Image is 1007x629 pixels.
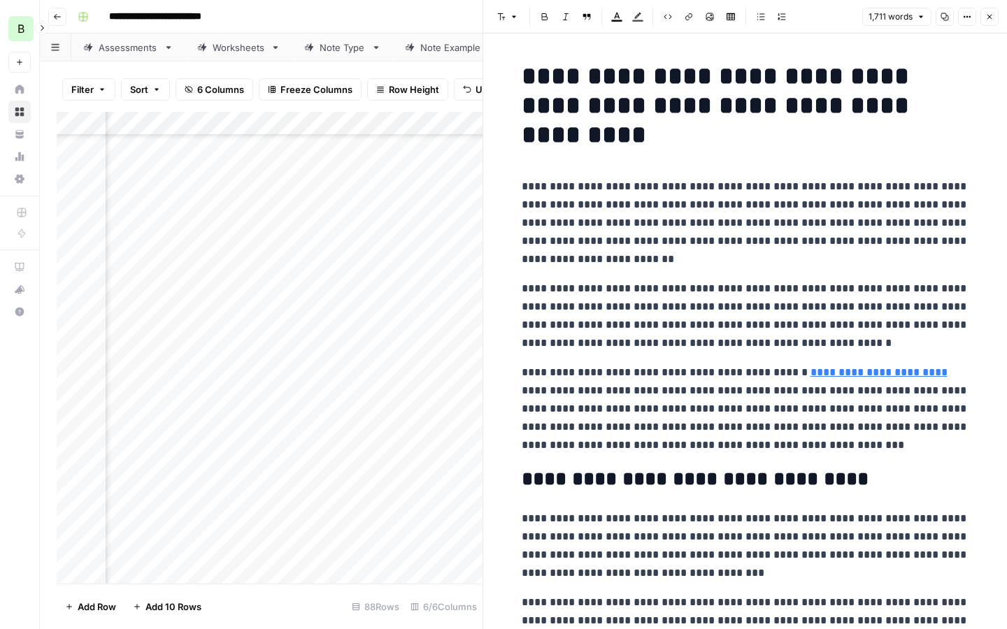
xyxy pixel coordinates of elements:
[8,145,31,168] a: Usage
[862,8,931,26] button: 1,711 words
[8,78,31,101] a: Home
[292,34,393,62] a: Note Type
[145,600,201,614] span: Add 10 Rows
[57,595,124,618] button: Add Row
[71,82,94,96] span: Filter
[78,600,116,614] span: Add Row
[8,301,31,323] button: Help + Support
[99,41,158,55] div: Assessments
[320,41,366,55] div: Note Type
[389,82,439,96] span: Row Height
[393,34,508,62] a: Note Example
[8,11,31,46] button: Workspace: Blueprint
[367,78,448,101] button: Row Height
[259,78,362,101] button: Freeze Columns
[8,168,31,190] a: Settings
[8,101,31,123] a: Browse
[8,123,31,145] a: Your Data
[185,34,292,62] a: Worksheets
[124,595,210,618] button: Add 10 Rows
[476,82,499,96] span: Undo
[869,10,913,23] span: 1,711 words
[121,78,170,101] button: Sort
[420,41,481,55] div: Note Example
[17,20,24,37] span: B
[176,78,253,101] button: 6 Columns
[280,82,352,96] span: Freeze Columns
[130,82,148,96] span: Sort
[71,34,185,62] a: Assessments
[405,595,483,618] div: 6/6 Columns
[346,595,405,618] div: 88 Rows
[197,82,244,96] span: 6 Columns
[8,278,31,301] button: What's new?
[9,279,30,300] div: What's new?
[213,41,265,55] div: Worksheets
[8,256,31,278] a: AirOps Academy
[454,78,508,101] button: Undo
[62,78,115,101] button: Filter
